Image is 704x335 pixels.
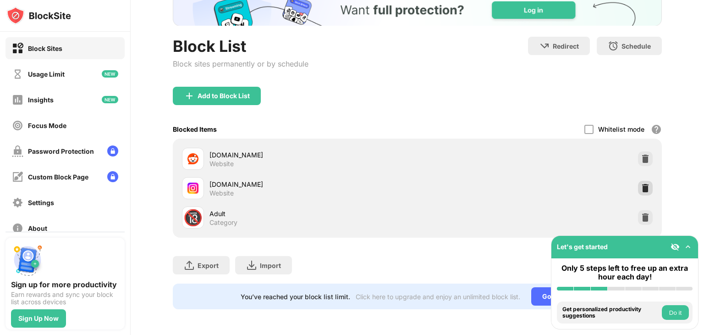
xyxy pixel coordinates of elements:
[260,262,281,269] div: Import
[28,147,94,155] div: Password Protection
[683,242,693,251] img: omni-setup-toggle.svg
[28,224,47,232] div: About
[12,171,23,183] img: customize-block-page-off.svg
[557,243,608,251] div: Let's get started
[531,287,594,306] div: Go Unlimited
[553,42,579,50] div: Redirect
[209,218,237,227] div: Category
[12,68,23,80] img: time-usage-off.svg
[662,305,689,320] button: Do it
[557,264,693,281] div: Only 5 steps left to free up an extra hour each day!
[187,153,198,164] img: favicons
[209,150,417,160] div: [DOMAIN_NAME]
[187,183,198,194] img: favicons
[209,160,234,168] div: Website
[28,122,66,129] div: Focus Mode
[6,6,71,25] img: logo-blocksite.svg
[198,92,250,100] div: Add to Block List
[102,70,118,78] img: new-icon.svg
[356,293,520,301] div: Click here to upgrade and enjoy an unlimited block list.
[12,223,23,234] img: about-off.svg
[107,171,118,182] img: lock-menu.svg
[107,145,118,156] img: lock-menu.svg
[209,209,417,218] div: Adult
[12,197,23,208] img: settings-off.svg
[18,315,59,322] div: Sign Up Now
[173,59,308,68] div: Block sites permanently or by schedule
[562,306,660,319] div: Get personalized productivity suggestions
[598,125,644,133] div: Whitelist mode
[28,199,54,207] div: Settings
[28,70,65,78] div: Usage Limit
[209,189,234,197] div: Website
[11,280,119,289] div: Sign up for more productivity
[671,242,680,251] img: eye-not-visible.svg
[102,96,118,103] img: new-icon.svg
[28,45,62,52] div: Block Sites
[28,96,54,104] div: Insights
[173,125,217,133] div: Blocked Items
[11,291,119,306] div: Earn rewards and sync your block list across devices
[12,94,23,106] img: insights-off.svg
[209,179,417,189] div: [DOMAIN_NAME]
[198,262,219,269] div: Export
[12,145,23,157] img: password-protection-off.svg
[12,120,23,131] img: focus-off.svg
[12,43,23,54] img: block-on.svg
[183,208,203,227] div: 🔞
[28,173,88,181] div: Custom Block Page
[173,37,308,56] div: Block List
[621,42,651,50] div: Schedule
[11,243,44,276] img: push-signup.svg
[241,293,350,301] div: You’ve reached your block list limit.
